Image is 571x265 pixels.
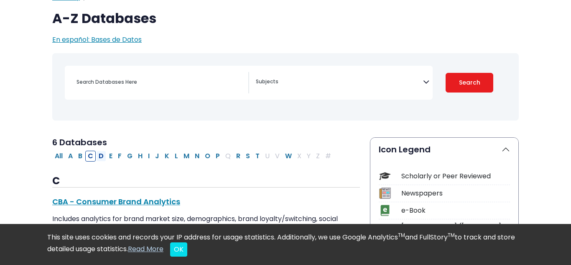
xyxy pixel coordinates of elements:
a: En español: Bases de Datos [52,35,142,44]
button: Filter Results M [181,151,192,162]
sup: TM [398,232,405,239]
button: Filter Results O [202,151,213,162]
button: Filter Results B [76,151,85,162]
div: Newspapers [401,188,510,198]
h3: C [52,175,360,188]
button: Filter Results H [135,151,145,162]
button: Filter Results J [153,151,162,162]
button: All [52,151,65,162]
span: 6 Databases [52,136,107,148]
a: CBA - Consumer Brand Analytics [52,196,180,207]
button: Close [170,242,187,257]
input: Search database by title or keyword [71,76,248,88]
div: e-Book [401,206,510,216]
sup: TM [448,232,455,239]
p: Includes analytics for brand market size, demographics, brand loyalty/switching, social media, an... [52,214,360,234]
button: Filter Results C [85,151,96,162]
button: Filter Results S [243,151,252,162]
button: Submit for Search Results [446,73,493,93]
div: [PERSON_NAME] ([US_STATE] electronic Library) [401,222,510,242]
button: Filter Results A [66,151,75,162]
button: Filter Results T [253,151,262,162]
button: Filter Results K [162,151,172,162]
button: Icon Legend [370,138,518,161]
div: This site uses cookies and records your IP address for usage statistics. Additionally, we use Goo... [47,232,524,257]
div: Scholarly or Peer Reviewed [401,171,510,181]
button: Filter Results F [115,151,124,162]
button: Filter Results N [192,151,202,162]
button: Filter Results W [283,151,294,162]
button: Filter Results L [172,151,181,162]
h1: A-Z Databases [52,10,519,26]
textarea: Search [256,79,423,86]
button: Filter Results D [96,151,106,162]
img: Icon Scholarly or Peer Reviewed [379,170,390,182]
button: Filter Results R [234,151,243,162]
nav: Search filters [52,53,519,121]
img: Icon Newspapers [379,188,390,199]
div: Alpha-list to filter by first letter of database name [52,151,334,160]
button: Filter Results E [107,151,115,162]
img: Icon e-Book [379,205,390,216]
button: Filter Results G [125,151,135,162]
a: Read More [128,244,163,254]
button: Filter Results P [213,151,222,162]
button: Filter Results I [145,151,152,162]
